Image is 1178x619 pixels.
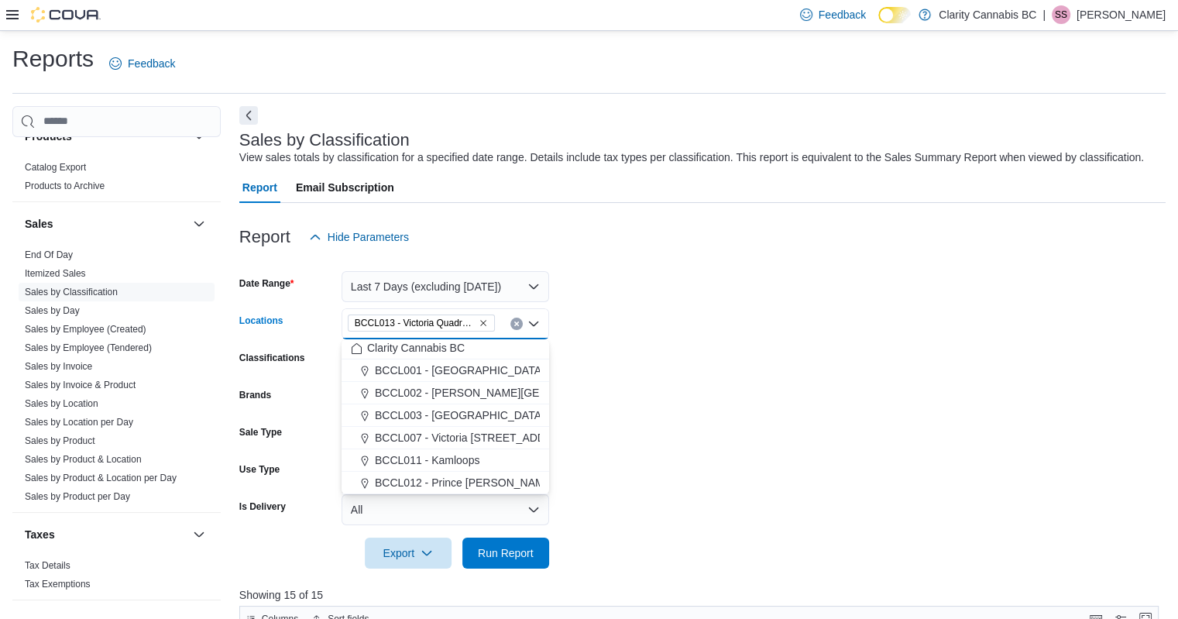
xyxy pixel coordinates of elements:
span: End Of Day [25,249,73,261]
button: BCCL001 - [GEOGRAPHIC_DATA] [342,359,549,382]
span: Dark Mode [878,23,879,24]
div: Taxes [12,556,221,600]
button: Sales [25,216,187,232]
p: Showing 15 of 15 [239,587,1168,603]
div: Products [12,158,221,201]
button: Clarity Cannabis BC [342,337,549,359]
span: Sales by Product & Location per Day [25,472,177,484]
a: Itemized Sales [25,268,86,279]
a: Sales by Employee (Tendered) [25,342,152,353]
span: Sales by Product [25,435,95,447]
button: BCCL003 - [GEOGRAPHIC_DATA] [342,404,549,427]
h3: Taxes [25,527,55,542]
a: Sales by Product per Day [25,491,130,502]
label: Brands [239,389,271,401]
span: Sales by Location [25,397,98,410]
span: BCCL001 - [GEOGRAPHIC_DATA] [375,363,544,378]
button: Next [239,106,258,125]
button: BCCL012 - Prince [PERSON_NAME] [342,472,549,494]
span: Export [374,538,442,569]
button: Last 7 Days (excluding [DATE]) [342,271,549,302]
span: Catalog Export [25,161,86,174]
button: Run Report [462,538,549,569]
button: BCCL002 - [PERSON_NAME][GEOGRAPHIC_DATA] [342,382,549,404]
label: Sale Type [239,426,282,438]
span: Sales by Classification [25,286,118,298]
div: Silena Sparrow [1052,5,1070,24]
h3: Sales by Classification [239,131,410,150]
span: Run Report [478,545,534,561]
a: Sales by Location per Day [25,417,133,428]
label: Locations [239,315,283,327]
a: Sales by Employee (Created) [25,324,146,335]
button: Close list of options [527,318,540,330]
div: Choose from the following options [342,337,549,494]
span: BCCL013 - Victoria Quadra St [355,315,476,331]
button: Products [190,127,208,146]
span: Sales by Location per Day [25,416,133,428]
button: Taxes [25,527,187,542]
h3: Report [239,228,290,246]
button: Taxes [190,525,208,544]
button: Sales [190,215,208,233]
span: Tax Exemptions [25,578,91,590]
button: BCCL011 - Kamloops [342,449,549,472]
button: All [342,494,549,525]
a: Sales by Product [25,435,95,446]
a: Products to Archive [25,181,105,191]
img: Cova [31,7,101,22]
a: Sales by Invoice [25,361,92,372]
span: Email Subscription [296,172,394,203]
p: | [1042,5,1046,24]
label: Date Range [239,277,294,290]
span: Sales by Day [25,304,80,317]
button: Export [365,538,452,569]
p: [PERSON_NAME] [1077,5,1166,24]
button: BCCL007 - Victoria [STREET_ADDRESS] [342,427,549,449]
input: Dark Mode [878,7,911,23]
span: Sales by Product per Day [25,490,130,503]
label: Is Delivery [239,500,286,513]
a: Sales by Location [25,398,98,409]
span: Sales by Employee (Tendered) [25,342,152,354]
a: Tax Exemptions [25,579,91,590]
a: Sales by Product & Location per Day [25,473,177,483]
span: Feedback [819,7,866,22]
a: Sales by Classification [25,287,118,297]
div: View sales totals by classification for a specified date range. Details include tax types per cla... [239,150,1144,166]
span: Sales by Invoice & Product [25,379,136,391]
span: Report [242,172,277,203]
span: BCCL011 - Kamloops [375,452,479,468]
div: Sales [12,246,221,512]
span: Sales by Invoice [25,360,92,373]
span: SS [1055,5,1067,24]
span: Sales by Product & Location [25,453,142,466]
span: Hide Parameters [328,229,409,245]
a: Sales by Invoice & Product [25,380,136,390]
span: BCCL013 - Victoria Quadra St [348,315,495,332]
a: Tax Details [25,560,70,571]
a: Sales by Day [25,305,80,316]
a: Feedback [103,48,181,79]
span: BCCL003 - [GEOGRAPHIC_DATA] [375,408,544,423]
span: BCCL007 - Victoria [STREET_ADDRESS] [375,430,578,445]
span: Sales by Employee (Created) [25,323,146,335]
button: Remove BCCL013 - Victoria Quadra St from selection in this group [479,318,488,328]
h3: Sales [25,216,53,232]
a: End Of Day [25,249,73,260]
span: Tax Details [25,559,70,572]
button: Clear input [510,318,523,330]
h1: Reports [12,43,94,74]
label: Use Type [239,463,280,476]
label: Classifications [239,352,305,364]
button: Hide Parameters [303,222,415,253]
span: BCCL012 - Prince [PERSON_NAME] [375,475,555,490]
span: Products to Archive [25,180,105,192]
a: Catalog Export [25,162,86,173]
span: Itemized Sales [25,267,86,280]
span: Feedback [128,56,175,71]
p: Clarity Cannabis BC [939,5,1036,24]
span: BCCL002 - [PERSON_NAME][GEOGRAPHIC_DATA] [375,385,634,401]
span: Clarity Cannabis BC [367,340,465,356]
a: Sales by Product & Location [25,454,142,465]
